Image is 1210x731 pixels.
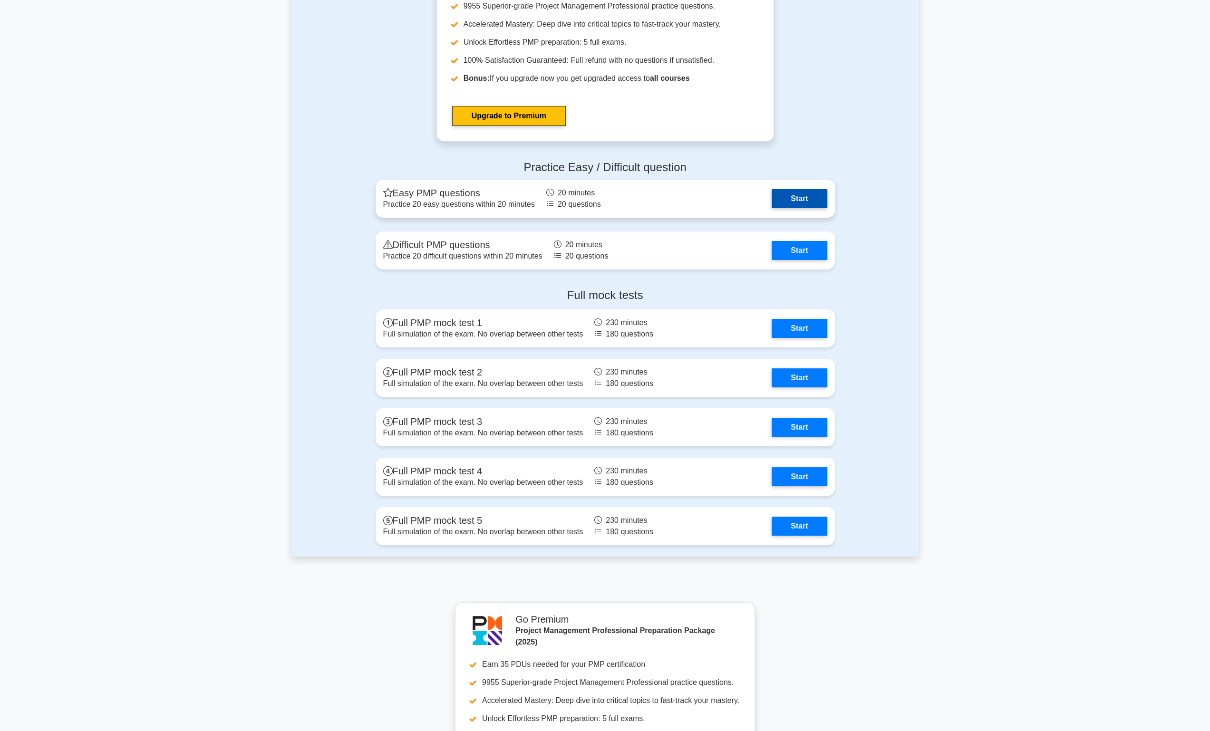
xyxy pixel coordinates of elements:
[452,106,566,126] a: Upgrade to Premium
[376,161,835,174] h4: Practice Easy / Difficult question
[772,319,827,338] a: Start
[772,418,827,437] a: Start
[772,241,827,260] a: Start
[772,189,827,208] a: Start
[772,368,827,387] a: Start
[772,517,827,536] a: Start
[772,467,827,486] a: Start
[376,289,835,302] h4: Full mock tests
